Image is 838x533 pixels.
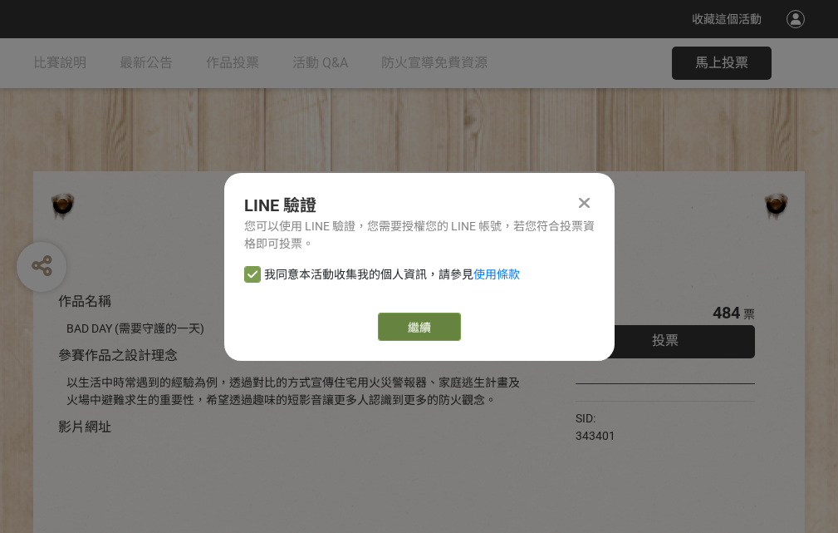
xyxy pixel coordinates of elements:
span: 收藏這個活動 [692,12,762,26]
div: 您可以使用 LINE 驗證，您需要授權您的 LINE 帳號，若您符合投票資格即可投票。 [244,218,595,253]
span: 作品名稱 [58,294,111,309]
a: 最新公告 [120,38,173,88]
span: 活動 Q&A [292,55,348,71]
span: 作品投票 [206,55,259,71]
span: 防火宣導免費資源 [381,55,488,71]
a: 防火宣導免費資源 [381,38,488,88]
a: 作品投票 [206,38,259,88]
div: BAD DAY (需要守護的一天) [66,320,526,338]
a: 活動 Q&A [292,38,348,88]
iframe: Facebook Share [620,410,703,427]
a: 繼續 [378,313,461,341]
span: 投票 [652,333,679,348]
a: 比賽說明 [33,38,86,88]
div: 以生活中時常遇到的經驗為例，透過對比的方式宣傳住宅用火災警報器、家庭逃生計畫及火場中避難求生的重要性，希望透過趣味的短影音讓更多人認識到更多的防火觀念。 [66,374,526,409]
span: 我同意本活動收集我的個人資訊，請參見 [264,266,520,284]
span: SID: 343401 [576,412,615,442]
span: 票 [743,308,755,321]
span: 484 [713,303,740,323]
span: 馬上投票 [695,55,748,71]
span: 影片網址 [58,419,111,435]
span: 最新公告 [120,55,173,71]
a: 使用條款 [473,268,520,281]
button: 馬上投票 [672,47,772,80]
div: LINE 驗證 [244,193,595,218]
span: 比賽說明 [33,55,86,71]
span: 參賽作品之設計理念 [58,348,178,363]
